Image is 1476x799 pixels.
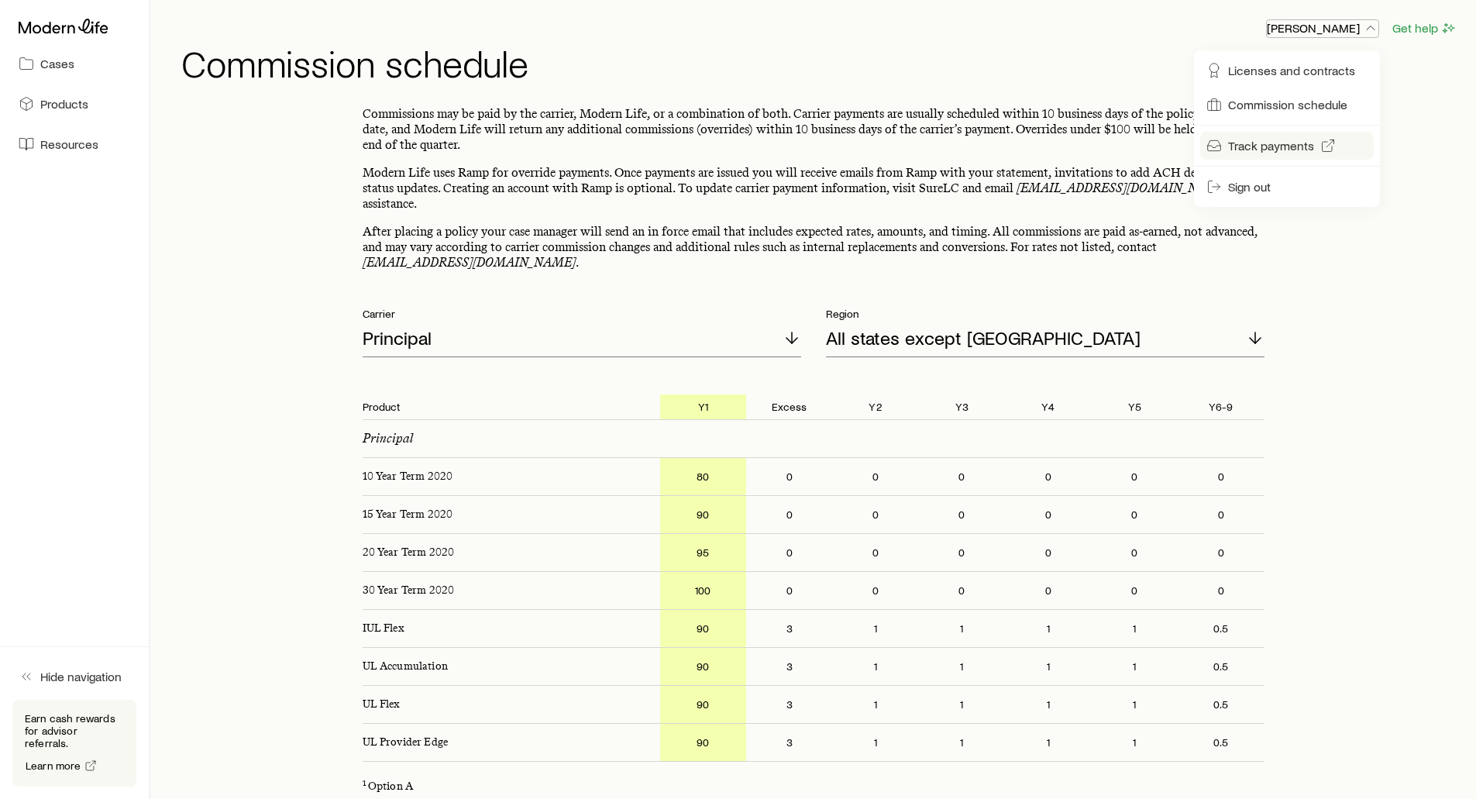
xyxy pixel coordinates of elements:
p: 1 [1092,724,1178,761]
p: 1 [832,686,918,723]
p: 1 [832,648,918,685]
p: 90 [660,648,746,685]
p: Y3 [919,394,1005,419]
p: 1 [1005,724,1091,761]
p: 0.5 [1178,610,1264,647]
button: Get help [1392,19,1457,37]
span: Products [40,96,88,112]
a: [EMAIL_ADDRESS][DOMAIN_NAME] [1017,181,1230,195]
p: 15 Year Term 2020 [350,496,660,533]
p: 0.5 [1178,724,1264,761]
button: Sign out [1200,173,1374,201]
p: 0 [919,572,1005,609]
p: Y2 [832,394,918,419]
p: 3 [746,686,832,723]
p: Y6-9 [1178,394,1264,419]
p: Earn cash rewards for advisor referrals. [25,712,124,749]
sup: 1 [363,778,366,788]
p: Option A [363,780,1264,793]
p: 0 [746,496,832,533]
p: 0 [1092,572,1178,609]
p: 0 [1178,534,1264,571]
p: 100 [660,572,746,609]
p: 0 [832,572,918,609]
p: 0 [1178,496,1264,533]
a: Products [12,87,136,121]
p: 3 [746,648,832,685]
p: 30 Year Term 2020 [350,572,660,609]
p: 1 [832,724,918,761]
span: Sign out [1228,179,1271,195]
p: 0 [1178,458,1264,495]
span: Commission schedule [1228,97,1347,112]
p: 0.5 [1178,648,1264,685]
p: 80 [660,458,746,495]
p: 0.5 [1178,686,1264,723]
p: UL Flex [350,686,660,723]
p: Modern Life uses Ramp for override payments. Once payments are issued you will receive emails fro... [363,165,1264,212]
p: 90 [660,724,746,761]
p: 90 [660,496,746,533]
span: Learn more [26,760,81,771]
p: Commissions may be paid by the carrier, Modern Life, or a combination of both. Carrier payments a... [363,106,1264,153]
p: 90 [660,686,746,723]
p: Product [350,394,660,419]
p: 0 [746,572,832,609]
p: Principal [363,327,432,349]
p: [PERSON_NAME] [1267,20,1378,36]
p: 0 [746,458,832,495]
p: 0 [1092,458,1178,495]
p: 1 [1092,610,1178,647]
a: Commission schedule [1200,91,1374,119]
p: 1 [919,648,1005,685]
a: Track payments [1200,132,1374,160]
p: 1 [919,686,1005,723]
button: Hide navigation [12,660,136,694]
p: 1 [1005,610,1091,647]
span: Hide navigation [40,669,122,684]
p: 0 [832,496,918,533]
p: 95 [660,534,746,571]
p: Y5 [1092,394,1178,419]
p: 0 [1005,534,1091,571]
p: 1 [919,724,1005,761]
p: Carrier [363,308,801,320]
p: 3 [746,724,832,761]
p: 0 [746,534,832,571]
p: 0 [1092,534,1178,571]
a: Licenses and contracts [1200,57,1374,84]
p: After placing a policy your case manager will send an in force email that includes expected rates... [363,224,1264,270]
p: 10 Year Term 2020 [350,458,660,495]
a: [EMAIL_ADDRESS][DOMAIN_NAME] [363,255,576,270]
p: UL Accumulation [350,648,660,685]
p: 1 [832,610,918,647]
p: 0 [919,458,1005,495]
p: 20 Year Term 2020 [350,534,660,571]
p: 1 [919,610,1005,647]
p: 90 [660,610,746,647]
p: Y1 [660,394,746,419]
p: 1 [1092,686,1178,723]
p: 0 [1005,458,1091,495]
a: Resources [12,127,136,161]
p: Excess [746,394,832,419]
span: Licenses and contracts [1228,63,1355,78]
p: Y4 [1005,394,1091,419]
p: UL Provider Edge [350,724,660,761]
p: 0 [919,496,1005,533]
p: 0 [1005,572,1091,609]
a: Cases [12,46,136,81]
p: 0 [919,534,1005,571]
h1: Commission schedule [181,44,1457,81]
span: Resources [40,136,98,152]
p: 3 [746,610,832,647]
div: Earn cash rewards for advisor referrals.Learn more [12,700,136,787]
p: Region [826,308,1264,320]
p: 1 [1005,648,1091,685]
p: 0 [832,534,918,571]
span: Track payments [1228,138,1314,153]
p: All states except [GEOGRAPHIC_DATA] [826,327,1141,349]
p: IUL Flex [350,610,660,647]
p: 1 [1092,648,1178,685]
p: Principal [363,431,413,446]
